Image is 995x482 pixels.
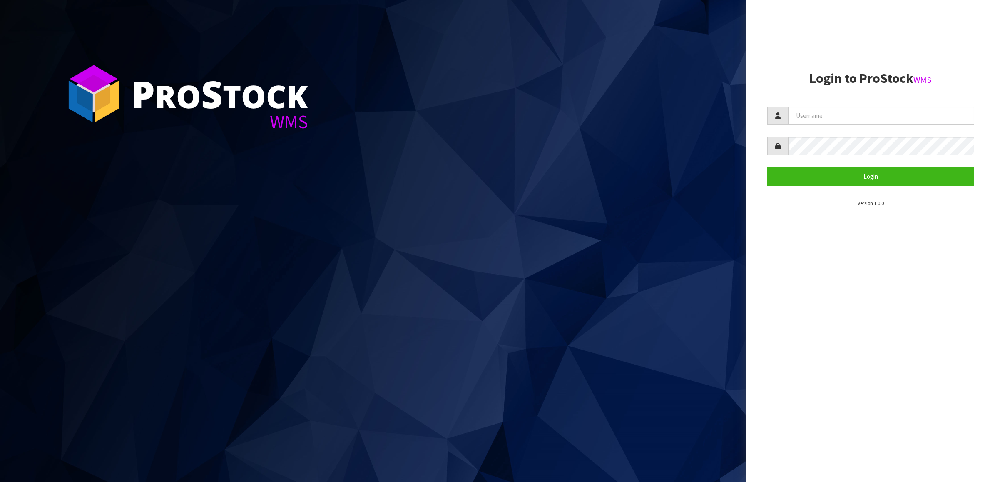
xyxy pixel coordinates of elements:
[858,200,884,206] small: Version 1.0.0
[767,71,975,86] h2: Login to ProStock
[131,112,308,131] div: WMS
[201,68,223,119] span: S
[913,75,932,85] small: WMS
[131,75,308,112] div: ro tock
[767,167,975,185] button: Login
[788,107,975,125] input: Username
[131,68,155,119] span: P
[62,62,125,125] img: ProStock Cube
